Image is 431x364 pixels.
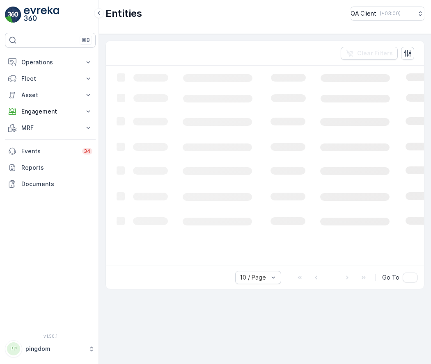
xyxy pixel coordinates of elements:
img: logo [5,7,21,23]
span: v 1.50.1 [5,334,96,339]
a: Events34 [5,143,96,159]
button: PPpingdom [5,340,96,357]
button: Engagement [5,103,96,120]
p: QA Client [351,9,376,18]
p: Documents [21,180,92,188]
button: MRF [5,120,96,136]
a: Documents [5,176,96,192]
div: PP [7,342,20,355]
span: Go To [382,273,399,282]
button: Fleet [5,71,96,87]
button: QA Client(+03:00) [351,7,424,20]
p: ( +03:00 ) [380,10,401,17]
p: Clear Filters [357,49,393,57]
button: Operations [5,54,96,71]
p: Operations [21,58,79,66]
button: Asset [5,87,96,103]
p: Entities [105,7,142,20]
img: logo_light-DOdMpM7g.png [24,7,59,23]
p: Asset [21,91,79,99]
p: Fleet [21,75,79,83]
p: pingdom [25,345,84,353]
p: Engagement [21,107,79,116]
p: MRF [21,124,79,132]
p: 34 [84,148,91,155]
p: Reports [21,164,92,172]
a: Reports [5,159,96,176]
p: ⌘B [82,37,90,43]
button: Clear Filters [341,47,398,60]
p: Events [21,147,77,155]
